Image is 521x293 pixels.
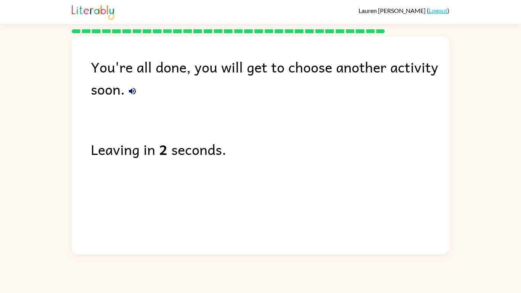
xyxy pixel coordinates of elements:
img: Literably [72,3,114,20]
a: Logout [429,7,447,14]
div: ( ) [359,7,449,14]
div: Leaving in seconds. [91,138,449,160]
div: You're all done, you will get to choose another activity soon. [91,56,449,100]
span: Lauren [PERSON_NAME] [359,7,427,14]
b: 2 [159,138,167,160]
